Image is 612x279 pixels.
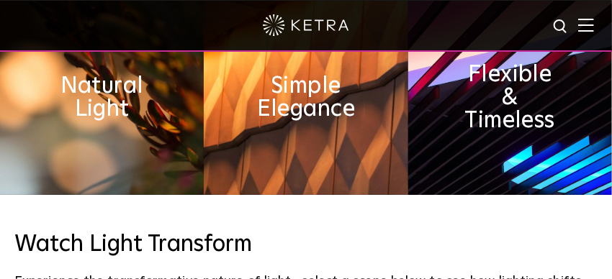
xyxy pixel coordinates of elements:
[255,75,357,121] h2: Simple Elegance
[204,1,408,195] img: simple_elegance
[51,75,153,121] h2: Natural Light
[459,63,561,132] h2: Flexible & Timeless
[14,231,598,258] h3: Watch Light Transform
[408,1,612,195] img: flexible_timeless_ketra
[552,18,570,36] img: search icon
[263,14,349,36] img: ketra-logo-2019-white
[578,18,594,32] img: Hamburger%20Nav.svg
